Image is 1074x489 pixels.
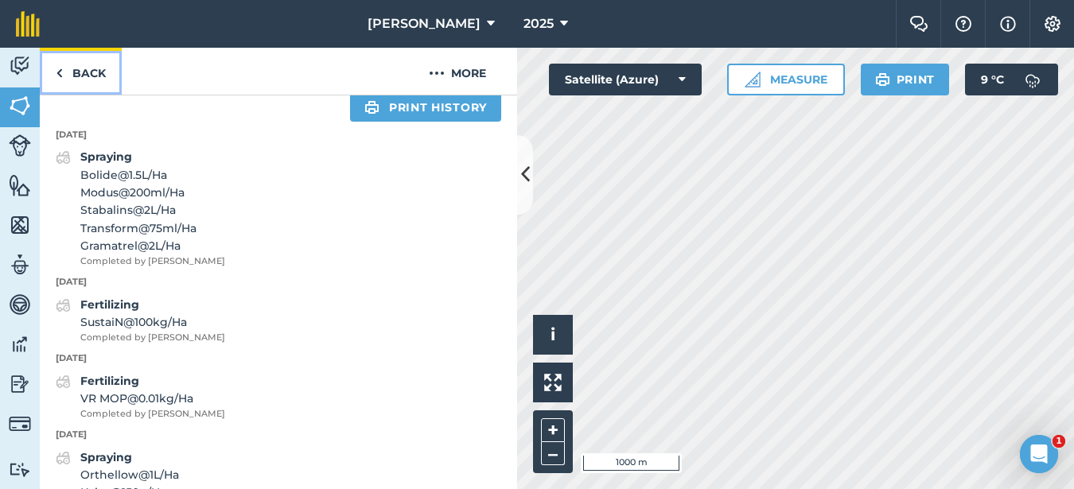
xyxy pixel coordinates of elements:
[56,372,71,391] img: svg+xml;base64,PD94bWwgdmVyc2lvbj0iMS4wIiBlbmNvZGluZz0idXRmLTgiPz4KPCEtLSBHZW5lcmF0b3I6IEFkb2JlIE...
[523,14,554,33] span: 2025
[368,14,481,33] span: [PERSON_NAME]
[80,149,132,164] strong: Spraying
[40,428,517,442] p: [DATE]
[80,219,225,237] span: Transform @ 75 ml / Ha
[56,148,225,269] a: SprayingBolide@1.5L/HaModus@200ml/HaStabalins@2L/HaTransform@75ml/HaGramatrel@2L/HaCompleted by [...
[56,372,225,421] a: FertilizingVR MOP@0.01kg/HaCompleted by [PERSON_NAME]
[541,418,565,442] button: +
[56,448,71,468] img: svg+xml;base64,PD94bWwgdmVyc2lvbj0iMS4wIiBlbmNvZGluZz0idXRmLTgiPz4KPCEtLSBHZW5lcmF0b3I6IEFkb2JlIE...
[398,48,517,95] button: More
[9,253,31,277] img: svg+xml;base64,PD94bWwgdmVyc2lvbj0iMS4wIiBlbmNvZGluZz0idXRmLTgiPz4KPCEtLSBHZW5lcmF0b3I6IEFkb2JlIE...
[80,390,225,407] span: VR MOP @ 0.01 kg / Ha
[80,450,132,464] strong: Spraying
[9,372,31,396] img: svg+xml;base64,PD94bWwgdmVyc2lvbj0iMS4wIiBlbmNvZGluZz0idXRmLTgiPz4KPCEtLSBHZW5lcmF0b3I6IEFkb2JlIE...
[1017,64,1049,95] img: svg+xml;base64,PD94bWwgdmVyc2lvbj0iMS4wIiBlbmNvZGluZz0idXRmLTgiPz4KPCEtLSBHZW5lcmF0b3I6IEFkb2JlIE...
[861,64,950,95] button: Print
[80,466,225,483] span: Orthellow @ 1 L / Ha
[56,296,71,315] img: svg+xml;base64,PD94bWwgdmVyc2lvbj0iMS4wIiBlbmNvZGluZz0idXRmLTgiPz4KPCEtLSBHZW5lcmF0b3I6IEFkb2JlIE...
[1020,435,1058,473] iframe: Intercom live chat
[40,351,517,366] p: [DATE]
[909,16,928,32] img: Two speech bubbles overlapping with the left bubble in the forefront
[9,293,31,316] img: svg+xml;base64,PD94bWwgdmVyc2lvbj0iMS4wIiBlbmNvZGluZz0idXRmLTgiPz4KPCEtLSBHZW5lcmF0b3I6IEFkb2JlIE...
[9,332,31,356] img: svg+xml;base64,PD94bWwgdmVyc2lvbj0iMS4wIiBlbmNvZGluZz0idXRmLTgiPz4KPCEtLSBHZW5lcmF0b3I6IEFkb2JlIE...
[1000,14,1016,33] img: svg+xml;base64,PHN2ZyB4bWxucz0iaHR0cDovL3d3dy53My5vcmcvMjAwMC9zdmciIHdpZHRoPSIxNyIgaGVpZ2h0PSIxNy...
[80,254,225,269] span: Completed by [PERSON_NAME]
[80,374,139,388] strong: Fertilizing
[16,11,40,37] img: fieldmargin Logo
[544,374,562,391] img: Four arrows, one pointing top left, one top right, one bottom right and the last bottom left
[80,201,225,219] span: Stabalins @ 2 L / Ha
[727,64,845,95] button: Measure
[80,331,225,345] span: Completed by [PERSON_NAME]
[40,275,517,289] p: [DATE]
[965,64,1058,95] button: 9 °C
[533,315,573,355] button: i
[80,313,225,331] span: SustaiN @ 100 kg / Ha
[1043,16,1062,32] img: A cog icon
[549,64,702,95] button: Satellite (Azure)
[9,134,31,157] img: svg+xml;base64,PD94bWwgdmVyc2lvbj0iMS4wIiBlbmNvZGluZz0idXRmLTgiPz4KPCEtLSBHZW5lcmF0b3I6IEFkb2JlIE...
[9,173,31,197] img: svg+xml;base64,PHN2ZyB4bWxucz0iaHR0cDovL3d3dy53My5vcmcvMjAwMC9zdmciIHdpZHRoPSI1NiIgaGVpZ2h0PSI2MC...
[80,184,225,201] span: Modus @ 200 ml / Ha
[541,442,565,465] button: –
[551,324,555,344] span: i
[56,296,225,345] a: FertilizingSustaiN@100kg/HaCompleted by [PERSON_NAME]
[350,93,501,122] a: Print history
[875,70,890,89] img: svg+xml;base64,PHN2ZyB4bWxucz0iaHR0cDovL3d3dy53My5vcmcvMjAwMC9zdmciIHdpZHRoPSIxOSIgaGVpZ2h0PSIyNC...
[429,64,445,83] img: svg+xml;base64,PHN2ZyB4bWxucz0iaHR0cDovL3d3dy53My5vcmcvMjAwMC9zdmciIHdpZHRoPSIyMCIgaGVpZ2h0PSIyNC...
[80,166,225,184] span: Bolide @ 1.5 L / Ha
[1053,435,1065,448] span: 1
[9,94,31,118] img: svg+xml;base64,PHN2ZyB4bWxucz0iaHR0cDovL3d3dy53My5vcmcvMjAwMC9zdmciIHdpZHRoPSI1NiIgaGVpZ2h0PSI2MC...
[9,54,31,78] img: svg+xml;base64,PD94bWwgdmVyc2lvbj0iMS4wIiBlbmNvZGluZz0idXRmLTgiPz4KPCEtLSBHZW5lcmF0b3I6IEFkb2JlIE...
[9,213,31,237] img: svg+xml;base64,PHN2ZyB4bWxucz0iaHR0cDovL3d3dy53My5vcmcvMjAwMC9zdmciIHdpZHRoPSI1NiIgaGVpZ2h0PSI2MC...
[364,98,379,117] img: svg+xml;base64,PHN2ZyB4bWxucz0iaHR0cDovL3d3dy53My5vcmcvMjAwMC9zdmciIHdpZHRoPSIxOSIgaGVpZ2h0PSIyNC...
[954,16,973,32] img: A question mark icon
[745,72,761,87] img: Ruler icon
[80,297,139,312] strong: Fertilizing
[9,413,31,435] img: svg+xml;base64,PD94bWwgdmVyc2lvbj0iMS4wIiBlbmNvZGluZz0idXRmLTgiPz4KPCEtLSBHZW5lcmF0b3I6IEFkb2JlIE...
[56,148,71,167] img: svg+xml;base64,PD94bWwgdmVyc2lvbj0iMS4wIiBlbmNvZGluZz0idXRmLTgiPz4KPCEtLSBHZW5lcmF0b3I6IEFkb2JlIE...
[56,64,63,83] img: svg+xml;base64,PHN2ZyB4bWxucz0iaHR0cDovL3d3dy53My5vcmcvMjAwMC9zdmciIHdpZHRoPSI5IiBoZWlnaHQ9IjI0Ii...
[40,48,122,95] a: Back
[981,64,1004,95] span: 9 ° C
[9,462,31,477] img: svg+xml;base64,PD94bWwgdmVyc2lvbj0iMS4wIiBlbmNvZGluZz0idXRmLTgiPz4KPCEtLSBHZW5lcmF0b3I6IEFkb2JlIE...
[40,128,517,142] p: [DATE]
[80,407,225,421] span: Completed by [PERSON_NAME]
[80,237,225,254] span: Gramatrel @ 2 L / Ha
